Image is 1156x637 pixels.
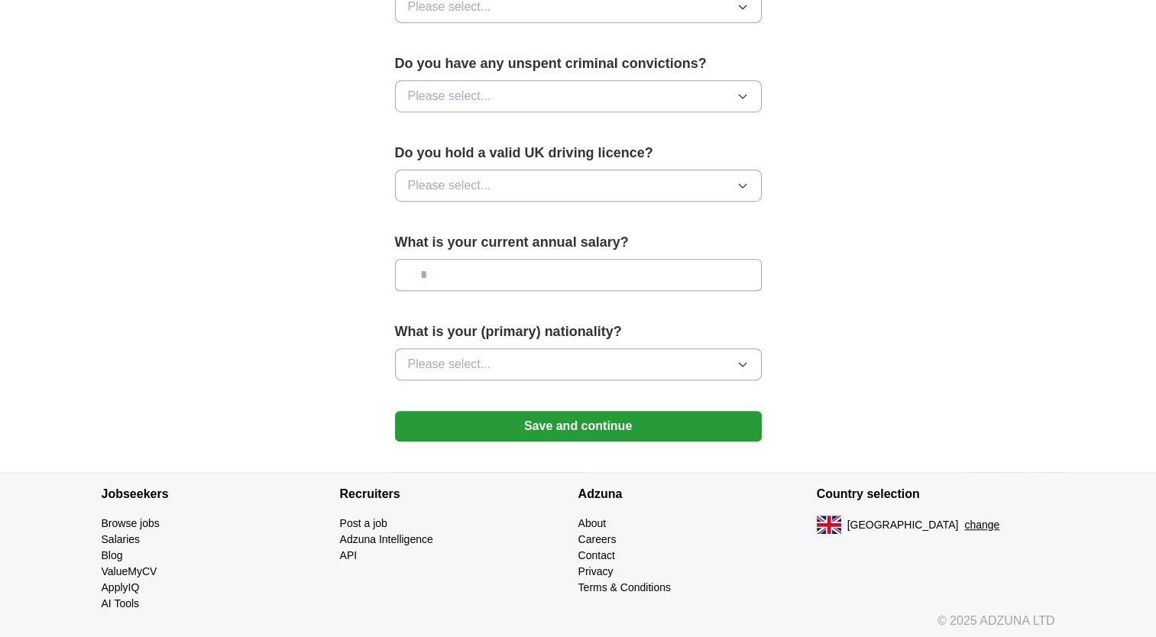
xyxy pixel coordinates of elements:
button: Save and continue [395,411,762,441]
label: What is your current annual salary? [395,232,762,253]
button: Please select... [395,80,762,112]
a: Adzuna Intelligence [340,533,433,545]
a: Terms & Conditions [578,581,671,593]
label: What is your (primary) nationality? [395,322,762,342]
a: ApplyIQ [102,581,140,593]
img: UK flag [817,516,841,534]
span: Please select... [408,355,491,373]
a: Post a job [340,517,387,529]
label: Do you have any unspent criminal convictions? [395,53,762,74]
a: Careers [578,533,617,545]
a: About [578,517,607,529]
h4: Country selection [817,473,1055,516]
span: [GEOGRAPHIC_DATA] [847,517,959,533]
button: Please select... [395,348,762,380]
a: API [340,549,358,561]
label: Do you hold a valid UK driving licence? [395,143,762,163]
a: Privacy [578,565,614,577]
a: Browse jobs [102,517,160,529]
button: change [964,517,999,533]
a: Blog [102,549,123,561]
button: Please select... [395,170,762,202]
a: Salaries [102,533,141,545]
a: ValueMyCV [102,565,157,577]
a: AI Tools [102,597,140,610]
a: Contact [578,549,615,561]
span: Please select... [408,87,491,105]
span: Please select... [408,176,491,195]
